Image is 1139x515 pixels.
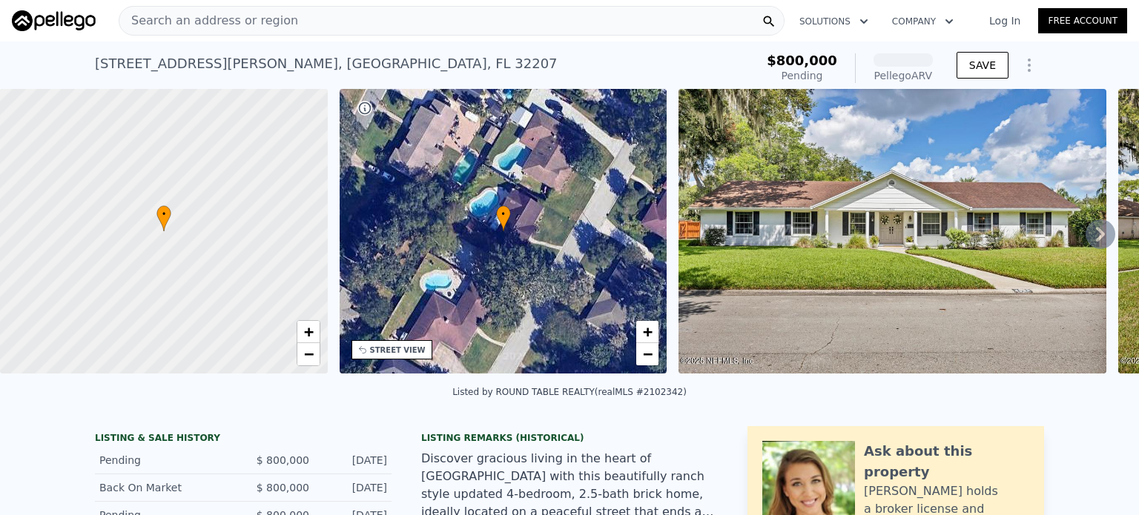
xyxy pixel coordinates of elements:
div: Listed by ROUND TABLE REALTY (realMLS #2102342) [452,387,687,397]
div: [DATE] [321,453,387,468]
a: Zoom in [297,321,320,343]
span: • [156,207,171,221]
div: Pending [99,453,231,468]
span: $800,000 [767,53,837,68]
div: [DATE] [321,480,387,495]
button: Solutions [788,8,880,35]
button: SAVE [957,52,1008,79]
span: $ 800,000 [257,454,309,466]
div: STREET VIEW [370,345,426,356]
span: Search an address or region [119,12,298,30]
div: Ask about this property [864,441,1029,482]
div: LISTING & SALE HISTORY [95,432,392,447]
button: Company [880,8,965,35]
a: Log In [971,13,1038,28]
button: Show Options [1014,50,1044,80]
img: Pellego [12,10,96,31]
div: • [156,205,171,231]
div: Pending [767,68,837,83]
a: Zoom out [636,343,658,365]
a: Free Account [1038,8,1127,33]
span: • [496,207,511,221]
span: $ 800,000 [257,482,309,494]
a: Zoom in [636,321,658,343]
span: + [303,322,313,341]
a: Zoom out [297,343,320,365]
div: Listing Remarks (Historical) [421,432,718,444]
span: − [303,345,313,363]
img: Sale: 167366157 Parcel: 33777984 [679,89,1106,373]
div: • [496,205,511,231]
span: − [643,345,653,363]
div: [STREET_ADDRESS][PERSON_NAME] , [GEOGRAPHIC_DATA] , FL 32207 [95,53,558,74]
span: + [643,322,653,341]
div: Pellego ARV [874,68,933,83]
div: Back On Market [99,480,231,495]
